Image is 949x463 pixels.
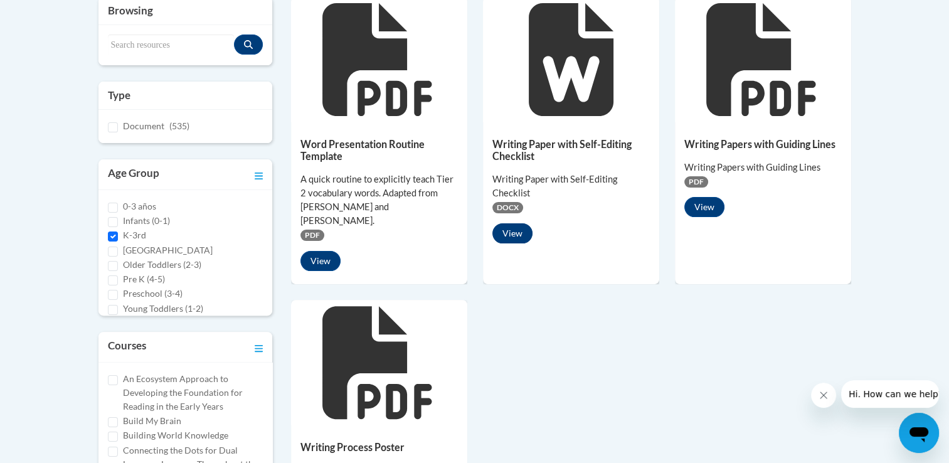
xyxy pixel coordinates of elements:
iframe: Message from company [841,380,939,408]
span: DOCX [492,202,523,213]
button: View [492,223,533,243]
button: Search resources [234,35,263,55]
label: [GEOGRAPHIC_DATA] [123,243,213,257]
button: View [684,197,724,217]
label: Infants (0-1) [123,214,170,228]
h3: Courses [108,338,146,356]
label: K-3rd [123,228,146,242]
label: 0-3 años [123,200,156,213]
span: (535) [169,120,189,131]
label: Building World Knowledge [123,428,228,442]
iframe: Close message [811,383,836,408]
span: Document [123,120,164,131]
a: Toggle collapse [255,338,263,356]
a: Toggle collapse [255,166,263,183]
iframe: Button to launch messaging window [899,413,939,453]
h5: Writing Papers with Guiding Lines [684,138,842,150]
button: View [300,251,341,271]
label: Young Toddlers (1-2) [123,302,203,316]
h3: Type [108,88,263,103]
h3: Age Group [108,166,159,183]
label: Build My Brain [123,414,181,428]
h5: Writing Paper with Self-Editing Checklist [492,138,650,162]
div: Writing Paper with Self-Editing Checklist [492,173,650,200]
span: PDF [684,176,708,188]
label: Older Toddlers (2-3) [123,258,201,272]
div: A quick routine to explicitly teach Tier 2 vocabulary words. Adapted from [PERSON_NAME] and [PERS... [300,173,458,228]
input: Search resources [108,35,235,56]
label: Pre K (4-5) [123,272,165,286]
label: Preschool (3-4) [123,287,183,301]
span: Hi. How can we help? [8,9,102,19]
label: An Ecosystem Approach to Developing the Foundation for Reading in the Early Years [123,372,263,413]
div: Writing Papers with Guiding Lines [684,161,842,174]
span: PDF [300,230,324,241]
h3: Browsing [108,3,263,18]
h5: Word Presentation Routine Template [300,138,458,162]
h5: Writing Process Poster [300,441,458,453]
